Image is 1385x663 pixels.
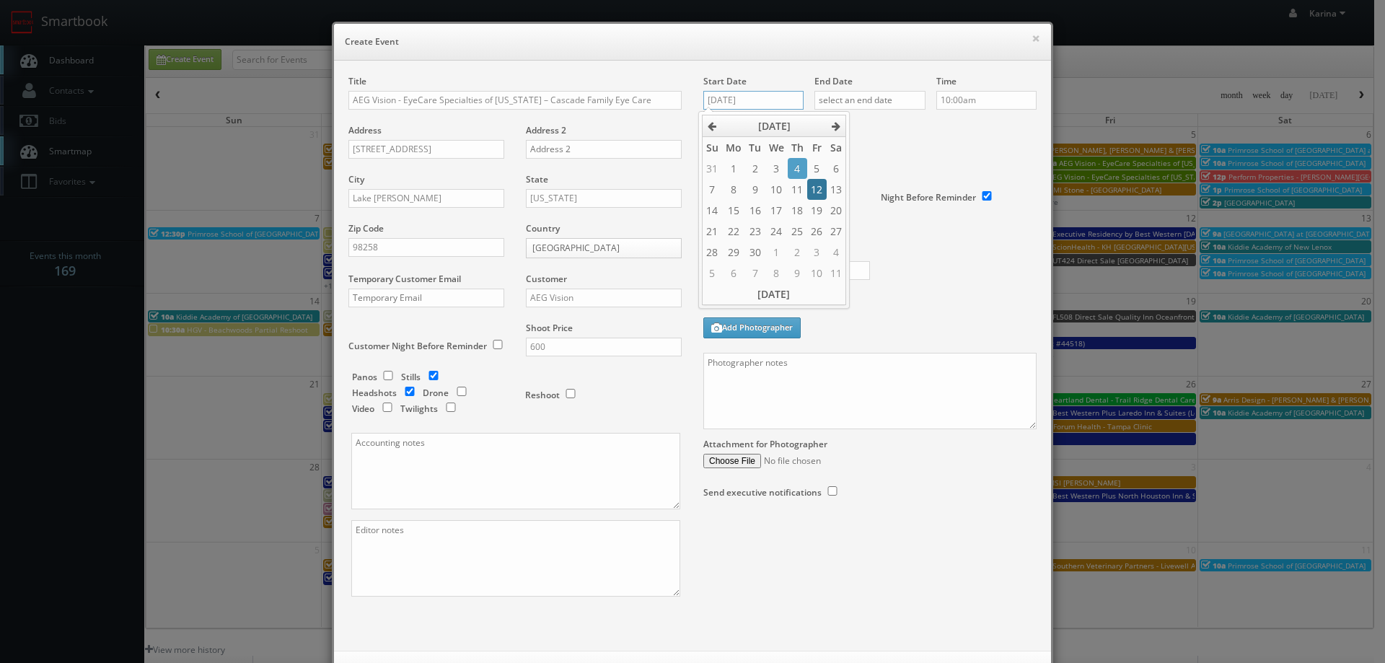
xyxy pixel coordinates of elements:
td: 8 [722,179,745,200]
label: Deadline [692,124,1047,136]
td: 3 [807,242,826,263]
td: 8 [765,263,787,284]
td: 15 [722,200,745,221]
label: Time [936,75,957,87]
th: Th [788,137,807,159]
label: Additional Photographers [703,294,1037,314]
label: Title [348,75,366,87]
td: 26 [807,221,826,242]
td: 21 [702,221,722,242]
input: Select a state [526,189,682,208]
input: Address [348,140,504,159]
td: 1 [722,158,745,179]
label: Country [526,222,560,234]
td: 17 [765,200,787,221]
label: Video [352,403,374,415]
td: 6 [827,158,846,179]
input: Zip Code [348,238,504,257]
label: Start Date [703,75,747,87]
td: 12 [807,179,826,200]
th: [DATE] [722,115,827,137]
a: [GEOGRAPHIC_DATA] [526,238,682,258]
td: 31 [702,158,722,179]
td: 25 [788,221,807,242]
td: 18 [788,200,807,221]
h6: Create Event [345,35,1040,49]
td: 5 [807,158,826,179]
td: 9 [745,179,765,200]
td: 11 [827,263,846,284]
input: select a date [703,91,804,110]
label: Send executive notifications [703,486,822,499]
input: Shoot Price [526,338,682,356]
td: 6 [722,263,745,284]
button: Add Photographer [703,317,801,338]
td: 19 [807,200,826,221]
label: City [348,173,364,185]
td: 10 [765,179,787,200]
label: Headshots [352,387,397,399]
label: Twilights [400,403,438,415]
label: Customer [526,273,567,285]
input: select an end date [814,91,925,110]
label: Drone [423,387,449,399]
label: Temporary Customer Email [348,273,461,285]
td: 29 [722,242,745,263]
th: We [765,137,787,159]
label: Stills [401,371,421,383]
label: Address [348,124,382,136]
label: Photographer Cost [692,245,1047,258]
td: 2 [788,242,807,263]
td: 1 [765,242,787,263]
td: 24 [765,221,787,242]
td: 11 [788,179,807,200]
td: 7 [745,263,765,284]
td: 22 [722,221,745,242]
td: 20 [827,200,846,221]
label: Zip Code [348,222,384,234]
input: Title [348,91,682,110]
td: 13 [827,179,846,200]
td: 14 [702,200,722,221]
td: 4 [827,242,846,263]
label: Attachment for Photographer [703,438,827,450]
label: Panos [352,371,377,383]
label: State [526,173,548,185]
td: 23 [745,221,765,242]
input: Temporary Email [348,289,504,307]
td: 27 [827,221,846,242]
td: 5 [702,263,722,284]
td: 30 [745,242,765,263]
label: Address 2 [526,124,566,136]
th: Fr [807,137,826,159]
td: 28 [702,242,722,263]
label: Shoot Price [526,322,573,334]
input: Select a customer [526,289,682,307]
span: [GEOGRAPHIC_DATA] [532,239,662,258]
input: City [348,189,504,208]
label: Reshoot [525,389,560,401]
th: Mo [722,137,745,159]
label: Night Before Reminder [881,191,976,203]
input: Address 2 [526,140,682,159]
button: × [1032,33,1040,43]
td: 2 [745,158,765,179]
label: End Date [814,75,853,87]
td: 9 [788,263,807,284]
td: 4 [788,158,807,179]
td: 16 [745,200,765,221]
td: 10 [807,263,826,284]
th: Sa [827,137,846,159]
td: 3 [765,158,787,179]
label: Customer Night Before Reminder [348,340,487,352]
th: Su [702,137,722,159]
th: Tu [745,137,765,159]
td: 7 [702,179,722,200]
th: [DATE] [702,284,845,304]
